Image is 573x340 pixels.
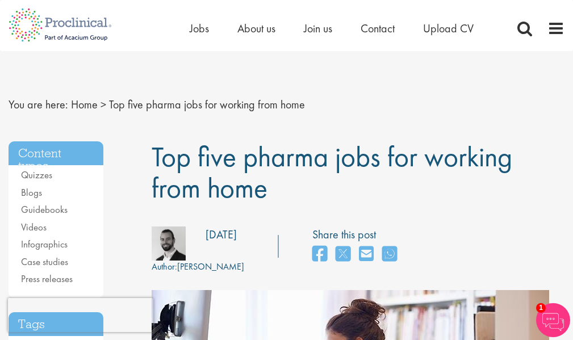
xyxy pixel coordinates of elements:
a: Quizzes [21,169,52,181]
a: Blogs [21,186,42,199]
a: Press releases [21,272,73,285]
a: share on facebook [312,242,327,267]
a: breadcrumb link [71,97,98,112]
a: Case studies [21,255,68,268]
iframe: reCAPTCHA [8,298,153,332]
div: [PERSON_NAME] [152,261,244,274]
a: Videos [21,221,47,233]
a: Infographics [21,238,68,250]
a: share on twitter [336,242,350,267]
a: Upload CV [423,21,474,36]
a: Guidebooks [21,203,68,216]
span: Top five pharma jobs for working from home [109,97,305,112]
a: share on whats app [382,242,397,267]
h3: Content types [9,141,103,166]
a: Contact [361,21,395,36]
img: 76d2c18e-6ce3-4617-eefd-08d5a473185b [152,226,186,261]
img: Chatbot [536,303,570,337]
span: Author: [152,261,177,272]
span: You are here: [9,97,68,112]
label: Share this post [312,226,403,243]
a: Jobs [190,21,209,36]
a: About us [237,21,275,36]
span: > [101,97,106,112]
a: share on email [359,242,374,267]
div: [DATE] [206,226,237,243]
span: Top five pharma jobs for working from home [152,138,512,206]
span: 1 [536,303,546,313]
a: Join us [304,21,332,36]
